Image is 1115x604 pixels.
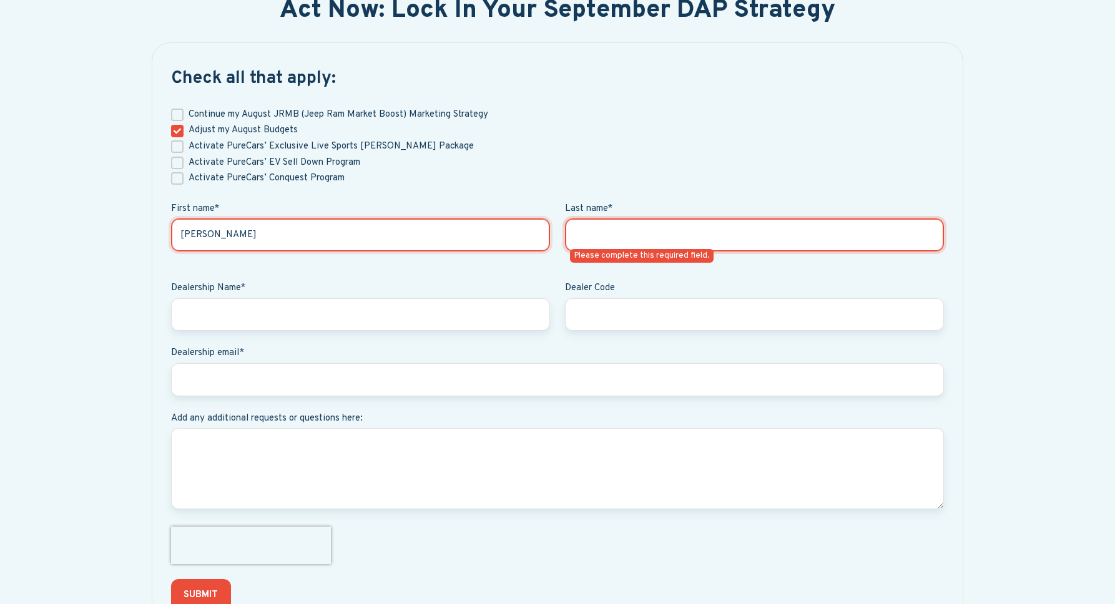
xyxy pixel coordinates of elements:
[171,527,331,564] iframe: reCAPTCHA
[189,141,474,153] span: Activate PureCars’ Exclusive Live Sports [PERSON_NAME] Package
[189,157,360,168] span: Activate PureCars’ EV Sell Down Program
[171,125,184,137] input: Adjust my August Budgets
[171,157,184,169] input: Activate PureCars’ EV Sell Down Program
[189,173,345,185] span: Activate PureCars’ Conquest Program
[570,249,714,263] label: Please complete this required field.
[171,203,214,215] strong: First name
[171,140,184,153] input: Activate PureCars’ Exclusive Live Sports [PERSON_NAME] Package
[189,109,488,120] span: Continue my August JRMB (Jeep Ram Market Boost) Marketing Strategy
[171,109,184,121] input: Continue my August JRMB (Jeep Ram Market Boost) Marketing Strategy
[189,125,298,137] span: Adjust my August Budgets
[565,203,607,215] span: Last name
[565,282,615,294] span: Dealer Code
[171,347,239,359] span: Dealership email
[171,282,240,294] span: Dealership Name
[171,172,184,185] input: Activate PureCars’ Conquest Program
[171,68,944,90] h3: Check all that apply:
[171,412,363,424] span: Add any additional requests or questions here:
